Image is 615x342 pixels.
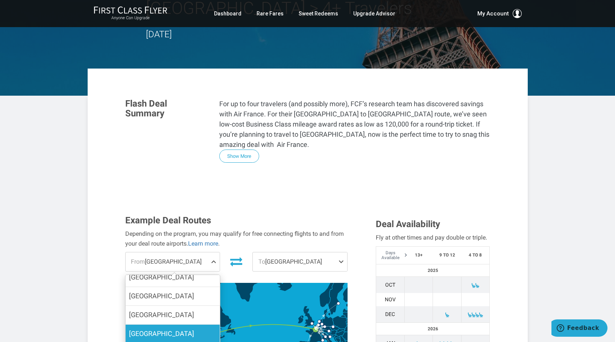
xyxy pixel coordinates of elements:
[330,325,340,330] path: Czech Republic
[376,323,490,335] th: 2026
[321,339,328,342] g: Nice
[326,330,337,335] path: Austria
[94,6,167,21] a: First Class FlyerAnyone Can Upgrade
[125,229,348,248] div: Depending on the program, you may qualify for free connecting flights to and from your deal route...
[126,252,220,271] span: [GEOGRAPHIC_DATA]
[129,310,194,321] span: [GEOGRAPHIC_DATA]
[301,306,315,328] path: United Kingdom
[461,246,490,264] th: 4 to 8
[324,308,331,316] path: Denmark
[310,322,317,325] g: London
[353,7,395,20] a: Upgrade Advisor
[277,281,292,291] path: Iceland
[433,246,462,264] th: 9 to 12
[318,320,324,323] g: Amsterdam
[477,9,509,18] span: My Account
[343,312,351,318] path: Lithuania
[337,328,345,333] path: Slovakia
[129,328,194,339] span: [GEOGRAPHIC_DATA]
[258,258,265,265] span: To
[321,316,334,333] path: Germany
[376,277,405,293] td: Oct
[376,246,405,264] th: Days Available
[324,335,330,338] g: Milan
[477,9,522,18] button: My Account
[344,322,370,339] path: Ukraine
[125,215,211,226] span: Example Deal Routes
[333,316,347,330] path: Poland
[343,308,353,314] path: Latvia
[94,6,167,14] img: First Class Flyer
[253,252,347,271] span: [GEOGRAPHIC_DATA]
[376,264,490,277] th: 2025
[131,258,145,265] span: From
[336,330,345,336] path: Hungary
[129,272,194,283] span: [GEOGRAPHIC_DATA]
[257,7,284,20] a: Rare Fares
[551,319,607,338] iframe: Opens a widget where you can find more information
[129,291,194,302] span: [GEOGRAPHIC_DATA]
[146,29,172,40] time: [DATE]
[214,7,241,20] a: Dashboard
[219,99,490,150] p: For up to four travelers (and possibly more), FCF’s research team has discovered savings with Air...
[226,253,247,270] button: Invert Route Direction
[328,335,335,338] g: Venice
[404,246,433,264] th: 13+
[328,271,347,315] path: Sweden
[332,334,336,337] path: Slovenia
[188,240,218,247] a: Learn more
[94,15,167,21] small: Anyone Can Upgrade
[298,315,303,324] path: Ireland
[125,99,208,119] h3: Flash Deal Summary
[337,302,343,305] g: Stockholm
[299,7,338,20] a: Sweet Redeems
[376,293,405,306] td: Nov
[376,233,490,243] div: Fly at other times and pay double or triple.
[376,306,405,322] td: Dec
[376,219,440,229] span: Deal Availability
[219,150,259,163] button: Show More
